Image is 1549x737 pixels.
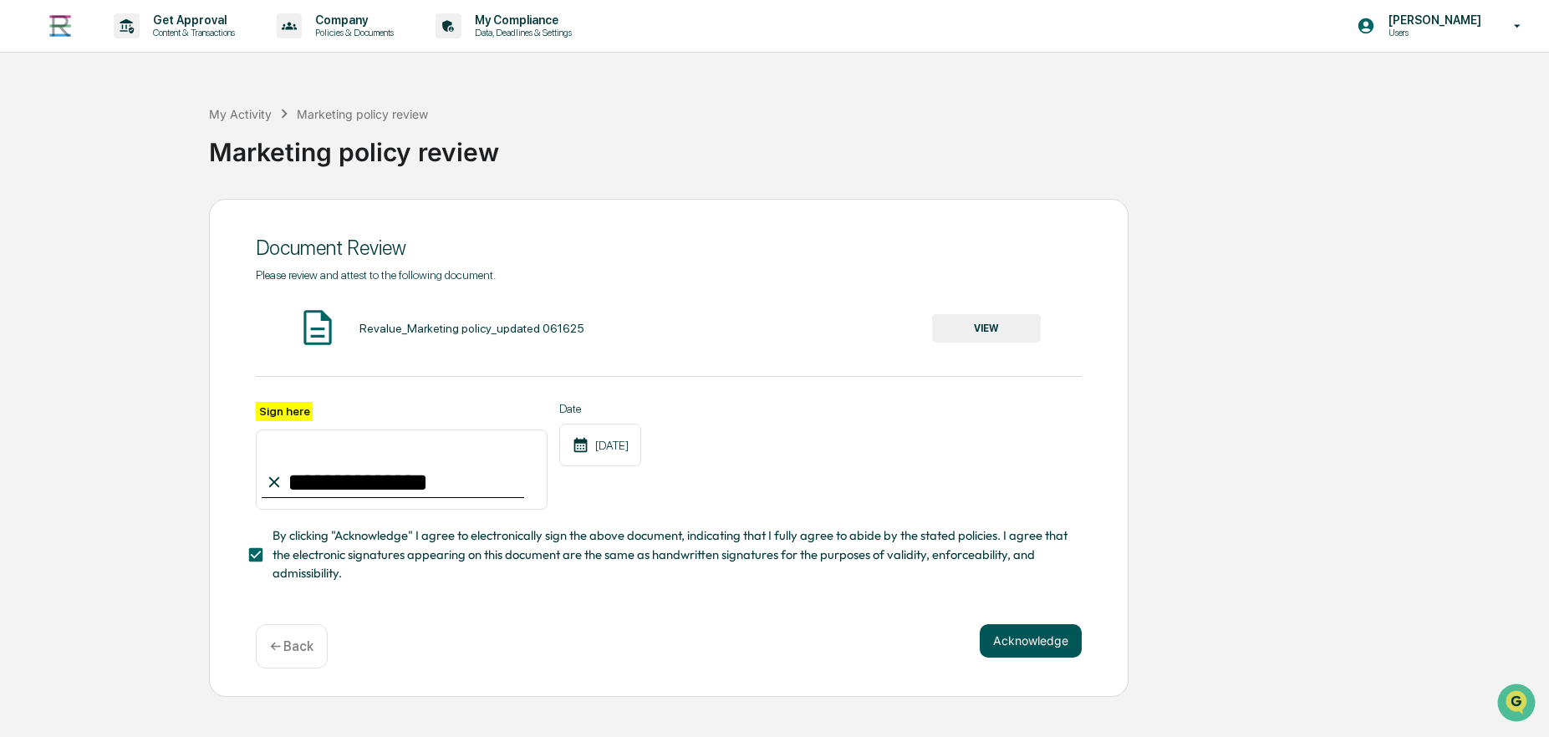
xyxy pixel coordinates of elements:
div: Marketing policy review [297,107,428,121]
span: Pylon [166,283,202,296]
iframe: Open customer support [1495,682,1541,727]
span: Attestations [138,211,207,227]
p: Users [1375,27,1490,38]
img: logo [40,6,80,46]
span: Please review and attest to the following document. [256,268,496,282]
button: Acknowledge [980,624,1082,658]
div: 🗄️ [121,212,135,226]
a: 🖐️Preclearance [10,204,115,234]
span: Preclearance [33,211,108,227]
p: [PERSON_NAME] [1375,13,1490,27]
div: 🖐️ [17,212,30,226]
p: Policies & Documents [302,27,402,38]
p: ← Back [270,638,313,654]
button: VIEW [932,314,1041,343]
span: Data Lookup [33,242,105,259]
p: Data, Deadlines & Settings [461,27,580,38]
a: 🗄️Attestations [115,204,214,234]
img: 1746055101610-c473b297-6a78-478c-a979-82029cc54cd1 [17,128,47,158]
div: My Activity [209,107,272,121]
img: Document Icon [297,307,339,348]
div: [DATE] [559,424,641,466]
a: Powered byPylon [118,282,202,296]
p: Content & Transactions [140,27,243,38]
div: Start new chat [57,128,274,145]
div: Marketing policy review [209,124,1541,167]
a: 🔎Data Lookup [10,236,112,266]
p: Company [302,13,402,27]
div: Document Review [256,236,1082,260]
div: 🔎 [17,244,30,257]
p: My Compliance [461,13,580,27]
label: Sign here [256,402,313,421]
label: Date [559,402,641,415]
p: Get Approval [140,13,243,27]
div: Revalue_Marketing policy_updated 061625 [359,322,584,335]
button: Start new chat [284,133,304,153]
span: By clicking "Acknowledge" I agree to electronically sign the above document, indicating that I fu... [273,526,1068,582]
p: How can we help? [17,35,304,62]
div: We're available if you need us! [57,145,211,158]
